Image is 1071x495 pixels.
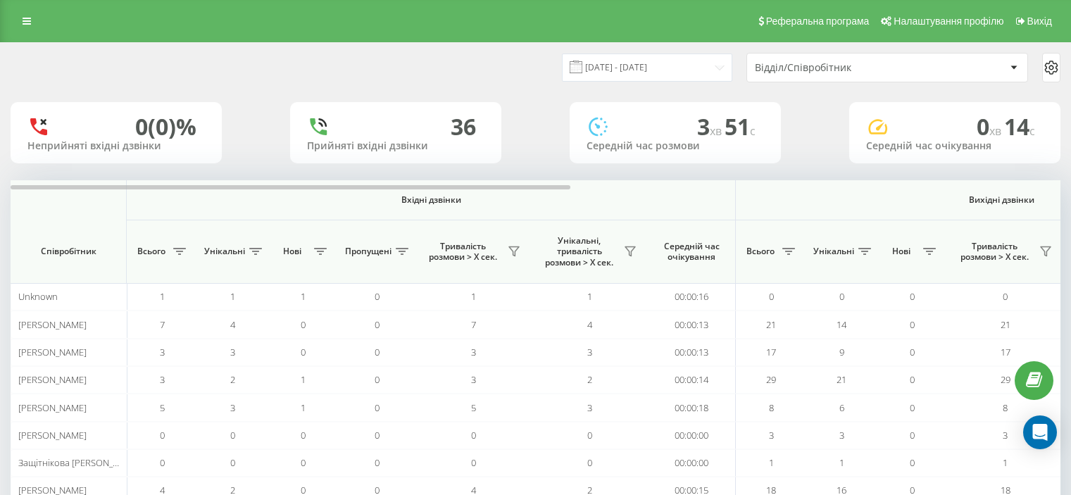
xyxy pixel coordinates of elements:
span: 3 [471,373,476,386]
span: 0 [910,290,915,303]
span: [PERSON_NAME] [18,318,87,331]
span: [PERSON_NAME] [18,373,87,386]
span: 0 [160,456,165,469]
span: 3 [769,429,774,441]
span: 0 [375,401,380,414]
span: 21 [1001,318,1010,331]
div: Open Intercom Messenger [1023,415,1057,449]
span: 0 [375,318,380,331]
span: 29 [1001,373,1010,386]
div: Неприйняті вхідні дзвінки [27,140,205,152]
span: Тривалість розмови > Х сек. [954,241,1035,263]
span: Всього [134,246,169,257]
span: 0 [375,346,380,358]
span: 51 [725,111,756,142]
span: 14 [837,318,846,331]
td: 00:00:14 [648,366,736,394]
span: Нові [275,246,310,257]
span: 1 [301,401,306,414]
span: 0 [910,346,915,358]
span: 2 [587,373,592,386]
span: Защітнікова [PERSON_NAME] [18,456,140,469]
span: 3 [230,401,235,414]
span: 1 [1003,456,1008,469]
span: 6 [839,401,844,414]
span: 1 [587,290,592,303]
span: 0 [301,346,306,358]
span: 0 [910,401,915,414]
span: 0 [769,290,774,303]
span: 0 [471,456,476,469]
span: 0 [375,373,380,386]
span: Пропущені [345,246,392,257]
span: 3 [230,346,235,358]
div: 36 [451,113,476,140]
span: хв [989,123,1004,139]
span: 0 [910,456,915,469]
span: Реферальна програма [766,15,870,27]
span: 17 [1001,346,1010,358]
span: 0 [301,456,306,469]
span: 0 [910,429,915,441]
div: 0 (0)% [135,113,196,140]
td: 00:00:13 [648,311,736,338]
span: 0 [375,290,380,303]
span: 29 [766,373,776,386]
span: 1 [769,456,774,469]
span: Унікальні, тривалість розмови > Х сек. [539,235,620,268]
span: Середній час очікування [658,241,725,263]
span: [PERSON_NAME] [18,401,87,414]
span: 1 [301,373,306,386]
span: [PERSON_NAME] [18,346,87,358]
span: 0 [230,429,235,441]
div: Середній час очікування [866,140,1044,152]
span: 7 [160,318,165,331]
span: Унікальні [204,246,245,257]
span: 7 [471,318,476,331]
span: Вихід [1027,15,1052,27]
span: 8 [1003,401,1008,414]
span: 0 [977,111,1004,142]
span: Унікальні [813,246,854,257]
span: 0 [839,290,844,303]
span: 0 [910,318,915,331]
span: Співробітник [23,246,114,257]
span: 0 [375,429,380,441]
span: 4 [587,318,592,331]
span: Вхідні дзвінки [163,194,699,206]
span: 0 [587,429,592,441]
span: 0 [160,429,165,441]
span: [PERSON_NAME] [18,429,87,441]
span: Нові [884,246,919,257]
div: Прийняті вхідні дзвінки [307,140,484,152]
span: 0 [375,456,380,469]
span: 0 [587,456,592,469]
span: 1 [160,290,165,303]
span: 0 [910,373,915,386]
span: Тривалість розмови > Х сек. [422,241,503,263]
span: 21 [837,373,846,386]
td: 00:00:16 [648,283,736,311]
span: 9 [839,346,844,358]
td: 00:00:00 [648,422,736,449]
div: Відділ/Співробітник [755,62,923,74]
span: 14 [1004,111,1035,142]
span: 8 [769,401,774,414]
span: хв [710,123,725,139]
span: 3 [160,346,165,358]
span: 0 [301,429,306,441]
span: 3 [839,429,844,441]
span: 3 [587,346,592,358]
span: 3 [697,111,725,142]
span: 1 [301,290,306,303]
span: 1 [839,456,844,469]
span: 5 [160,401,165,414]
td: 00:00:13 [648,339,736,366]
span: 3 [587,401,592,414]
span: 0 [301,318,306,331]
span: 5 [471,401,476,414]
div: Середній час розмови [587,140,764,152]
span: 1 [230,290,235,303]
span: 0 [1003,290,1008,303]
span: 3 [1003,429,1008,441]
